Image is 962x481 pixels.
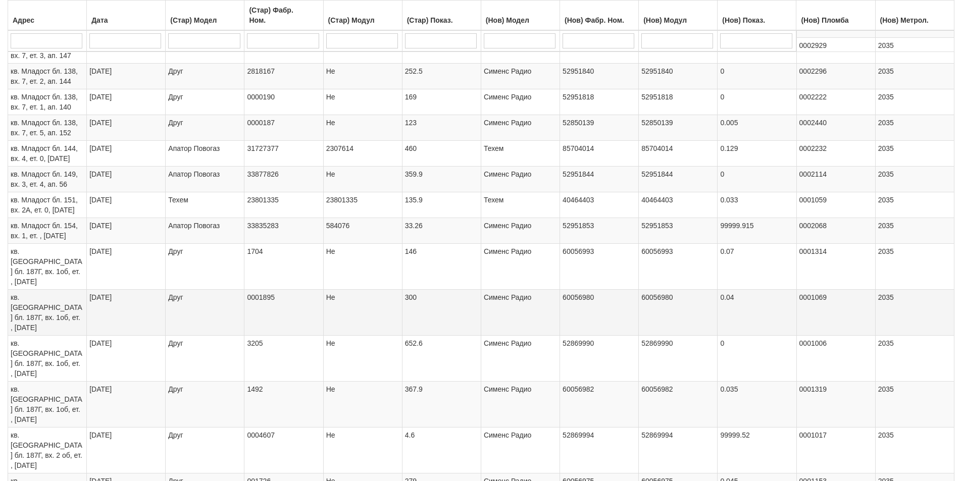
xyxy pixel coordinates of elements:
[11,144,78,163] span: кв. Младост бл. 144, вх. 4, ет. 0, [DATE]
[641,222,673,230] span: 52951853
[247,431,275,439] span: 0004607
[166,1,244,31] th: (Стар) Модел: No sort applied, activate to apply an ascending sort
[89,67,112,75] span: [DATE]
[720,339,724,347] span: 0
[720,293,734,301] span: 0.04
[168,93,183,101] span: Друг
[563,67,594,75] span: 52951840
[405,144,417,152] span: 460
[11,67,78,85] span: кв. Младост бл. 138, вх. 7, ет. 2, ап. 144
[720,119,738,127] span: 0.005
[326,222,350,230] span: 584076
[878,293,894,301] span: 2035
[641,119,673,127] span: 52850139
[878,196,894,204] span: 2035
[563,339,594,347] span: 52869990
[405,247,417,255] span: 146
[405,93,417,101] span: 169
[247,170,278,178] span: 33877826
[720,67,724,75] span: 0
[641,247,673,255] span: 60056993
[641,339,673,347] span: 52869990
[799,431,827,439] span: 0001017
[799,67,827,75] span: 0002296
[326,196,358,204] span: 23801335
[247,293,275,301] span: 0001895
[563,196,594,204] span: 40464403
[720,144,738,152] span: 0.129
[718,1,796,31] th: (Нов) Показ.: No sort applied, activate to apply an ascending sort
[11,431,82,469] span: кв. [GEOGRAPHIC_DATA] бл. 187Г, вх. 2 об, ет. , [DATE]
[639,1,718,31] th: (Нов) Модул: No sort applied, activate to apply an ascending sort
[326,170,335,178] span: Не
[641,144,673,152] span: 85704014
[326,339,335,347] span: Не
[89,385,112,393] span: [DATE]
[799,93,827,101] span: 0002222
[323,1,402,31] th: (Стар) Модул: No sort applied, activate to apply an ascending sort
[405,339,423,347] span: 652.6
[168,385,183,393] span: Друг
[799,293,827,301] span: 0001069
[484,170,531,178] span: Сименс Радио
[563,247,594,255] span: 60056993
[247,67,275,75] span: 2818167
[720,93,724,101] span: 0
[168,196,188,204] span: Техем
[405,170,423,178] span: 359.9
[878,222,894,230] span: 2035
[563,293,594,301] span: 60056980
[641,196,673,204] span: 40464403
[168,119,183,127] span: Друг
[796,1,875,31] th: (Нов) Пломба: No sort applied, activate to apply an ascending sort
[878,247,894,255] span: 2035
[484,13,557,27] div: (Нов) Модел
[11,293,82,332] span: кв. [GEOGRAPHIC_DATA] бл. 187Г, вх. 1об, ет. , [DATE]
[168,431,183,439] span: Друг
[405,431,415,439] span: 4.6
[799,144,827,152] span: 0002232
[326,13,399,27] div: (Стар) Модул
[799,222,827,230] span: 0002068
[484,144,504,152] span: Техем
[247,222,278,230] span: 33835283
[11,339,82,378] span: кв. [GEOGRAPHIC_DATA] бл. 187Г, вх. 1об, ет. , [DATE]
[405,67,423,75] span: 252.5
[89,93,112,101] span: [DATE]
[563,222,594,230] span: 52951853
[326,293,335,301] span: Не
[484,119,531,127] span: Сименс Радио
[878,431,894,439] span: 2035
[168,222,220,230] span: Апатор Повогаз
[878,144,894,152] span: 2035
[641,385,673,393] span: 60056982
[484,196,504,204] span: Техем
[326,431,335,439] span: Не
[878,67,894,75] span: 2035
[247,247,263,255] span: 1704
[11,170,78,188] span: кв. Младост бл. 149, вх. 3, ет. 4, ап. 56
[641,13,715,27] div: (Нов) Модул
[878,119,894,127] span: 2035
[326,144,354,152] span: 2307614
[484,247,531,255] span: Сименс Радио
[878,170,894,178] span: 2035
[720,196,738,204] span: 0.033
[402,1,481,31] th: (Стар) Показ.: No sort applied, activate to apply an ascending sort
[87,1,166,31] th: Дата: No sort applied, activate to apply an ascending sort
[89,170,112,178] span: [DATE]
[89,222,112,230] span: [DATE]
[11,222,78,240] span: кв. Младост бл. 154, вх. 1, ет. , [DATE]
[247,144,278,152] span: 31727377
[89,144,112,152] span: [DATE]
[405,119,417,127] span: 123
[89,293,112,301] span: [DATE]
[326,67,335,75] span: Не
[563,93,594,101] span: 52951818
[641,67,673,75] span: 52951840
[484,431,531,439] span: Сименс Радио
[720,431,749,439] span: 99999.52
[11,93,78,111] span: кв. Младост бл. 138, вх. 7, ет. 1, ап. 140
[641,293,673,301] span: 60056980
[563,144,594,152] span: 85704014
